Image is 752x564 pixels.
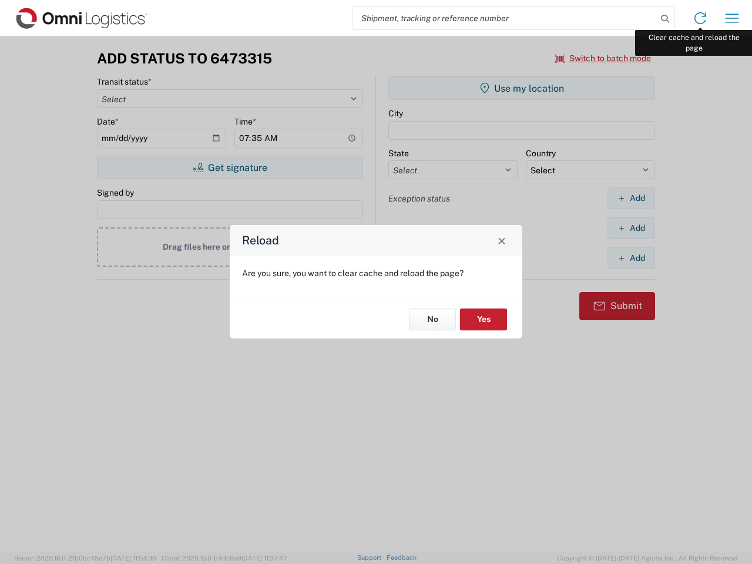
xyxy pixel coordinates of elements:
button: Close [493,232,510,249]
input: Shipment, tracking or reference number [352,7,657,29]
p: Are you sure, you want to clear cache and reload the page? [242,268,510,278]
button: No [409,308,456,330]
h4: Reload [242,232,279,249]
button: Yes [460,308,507,330]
